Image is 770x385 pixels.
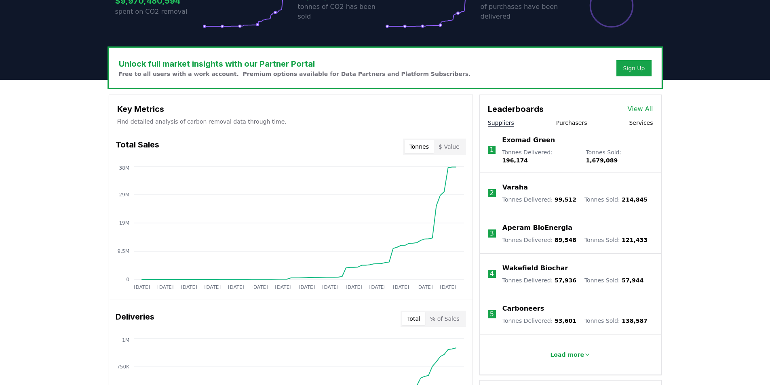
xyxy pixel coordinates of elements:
[490,269,494,279] p: 4
[556,119,587,127] button: Purchasers
[502,263,568,273] a: Wakefield Biochar
[622,318,648,324] span: 138,587
[392,284,409,290] tspan: [DATE]
[555,318,576,324] span: 53,601
[117,103,464,115] h3: Key Metrics
[622,277,643,284] span: 57,944
[119,165,129,171] tspan: 38M
[555,196,576,203] span: 99,512
[502,196,576,204] p: Tonnes Delivered :
[119,58,471,70] h3: Unlock full market insights with our Partner Portal
[629,119,653,127] button: Services
[416,284,433,290] tspan: [DATE]
[555,237,576,243] span: 89,548
[122,337,129,343] tspan: 1M
[490,229,494,238] p: 3
[502,304,544,313] a: Carboneers
[204,284,221,290] tspan: [DATE]
[116,139,159,155] h3: Total Sales
[119,192,129,198] tspan: 29M
[622,237,648,243] span: 121,433
[440,284,456,290] tspan: [DATE]
[502,135,555,145] a: Exomad Green
[586,148,653,164] p: Tonnes Sold :
[502,148,578,164] p: Tonnes Delivered :
[322,284,338,290] tspan: [DATE]
[119,70,471,78] p: Free to all users with a work account. Premium options available for Data Partners and Platform S...
[228,284,244,290] tspan: [DATE]
[369,284,386,290] tspan: [DATE]
[298,2,385,21] p: tonnes of CO2 has been sold
[555,277,576,284] span: 57,936
[434,140,464,153] button: $ Value
[298,284,315,290] tspan: [DATE]
[616,60,651,76] button: Sign Up
[402,312,425,325] button: Total
[544,347,597,363] button: Load more
[502,223,572,233] a: Aperam BioEnergia
[584,317,648,325] p: Tonnes Sold :
[117,248,129,254] tspan: 9.5M
[502,276,576,284] p: Tonnes Delivered :
[623,64,645,72] a: Sign Up
[490,309,494,319] p: 5
[550,351,584,359] p: Load more
[622,196,648,203] span: 214,845
[115,7,203,17] p: spent on CO2 removal
[488,119,514,127] button: Suppliers
[126,277,129,282] tspan: 0
[586,157,618,164] span: 1,679,089
[584,196,648,204] p: Tonnes Sold :
[628,104,653,114] a: View All
[117,118,464,126] p: Find detailed analysis of carbon removal data through time.
[488,103,544,115] h3: Leaderboards
[133,284,150,290] tspan: [DATE]
[181,284,197,290] tspan: [DATE]
[117,364,130,370] tspan: 750K
[584,236,648,244] p: Tonnes Sold :
[502,183,528,192] a: Varaha
[481,2,568,21] p: of purchases have been delivered
[346,284,362,290] tspan: [DATE]
[502,317,576,325] p: Tonnes Delivered :
[116,311,154,327] h3: Deliveries
[425,312,464,325] button: % of Sales
[275,284,291,290] tspan: [DATE]
[489,145,494,155] p: 1
[584,276,643,284] p: Tonnes Sold :
[405,140,434,153] button: Tonnes
[490,188,494,198] p: 2
[119,220,129,226] tspan: 19M
[502,157,528,164] span: 196,174
[251,284,268,290] tspan: [DATE]
[502,236,576,244] p: Tonnes Delivered :
[157,284,173,290] tspan: [DATE]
